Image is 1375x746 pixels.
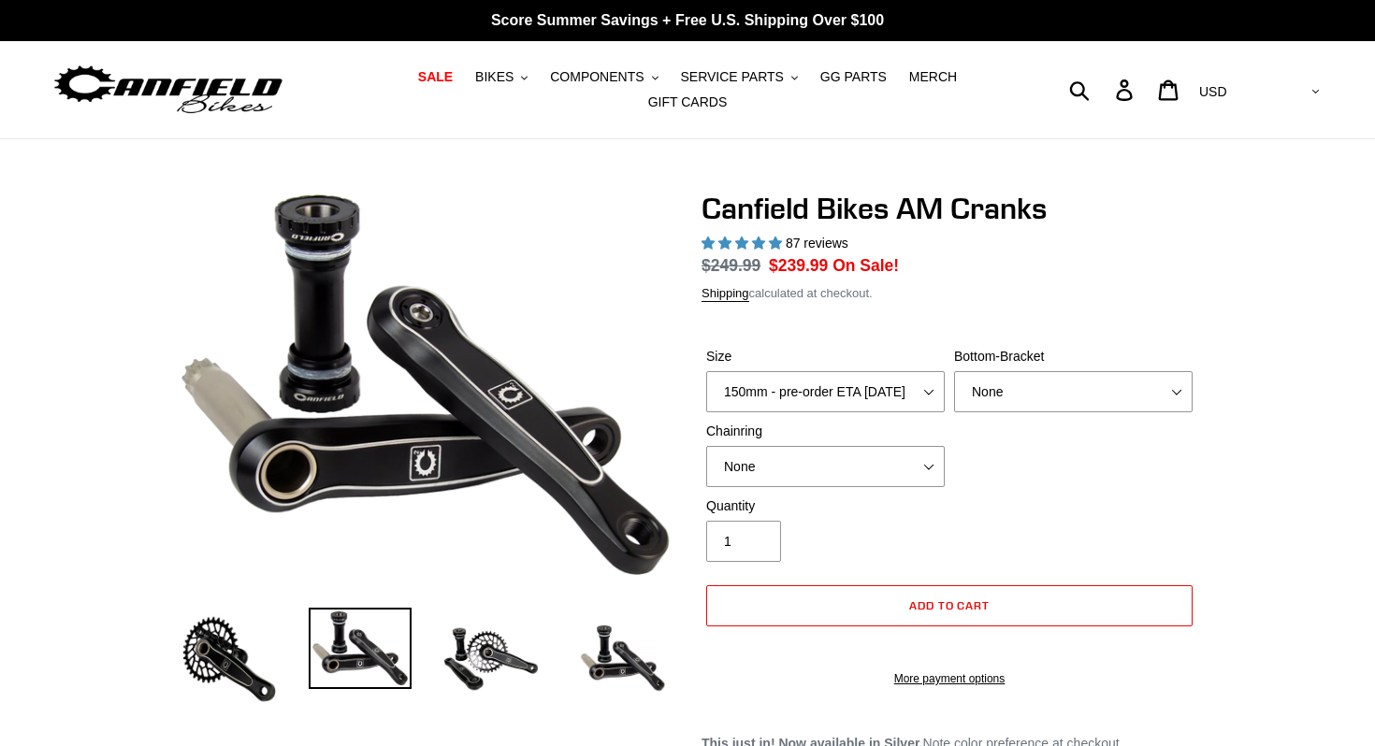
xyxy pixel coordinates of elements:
[706,347,945,366] label: Size
[51,61,285,120] img: Canfield Bikes
[702,191,1197,226] h1: Canfield Bikes AM Cranks
[706,496,945,516] label: Quantity
[954,347,1193,366] label: Bottom-Bracket
[1079,69,1127,110] input: Search
[309,608,412,690] img: Load image into Gallery viewer, Canfield Cranks
[648,94,728,110] span: GIFT CARDS
[671,65,806,90] button: SERVICE PARTS
[178,608,281,710] img: Load image into Gallery viewer, Canfield Bikes AM Cranks
[909,598,991,612] span: Add to cart
[909,69,957,85] span: MERCH
[466,65,537,90] button: BIKES
[769,256,828,275] span: $239.99
[811,65,896,90] a: GG PARTS
[706,422,945,441] label: Chainring
[820,69,887,85] span: GG PARTS
[832,253,899,278] span: On Sale!
[706,670,1193,687] a: More payment options
[550,69,644,85] span: COMPONENTS
[571,608,673,710] img: Load image into Gallery viewer, CANFIELD-AM_DH-CRANKS
[475,69,514,85] span: BIKES
[702,284,1197,303] div: calculated at checkout.
[702,286,749,302] a: Shipping
[409,65,462,90] a: SALE
[706,585,1193,626] button: Add to cart
[680,69,783,85] span: SERVICE PARTS
[418,69,453,85] span: SALE
[786,236,848,251] span: 87 reviews
[440,608,543,710] img: Load image into Gallery viewer, Canfield Bikes AM Cranks
[702,256,760,275] s: $249.99
[639,90,737,115] a: GIFT CARDS
[702,236,786,251] span: 4.97 stars
[900,65,966,90] a: MERCH
[541,65,667,90] button: COMPONENTS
